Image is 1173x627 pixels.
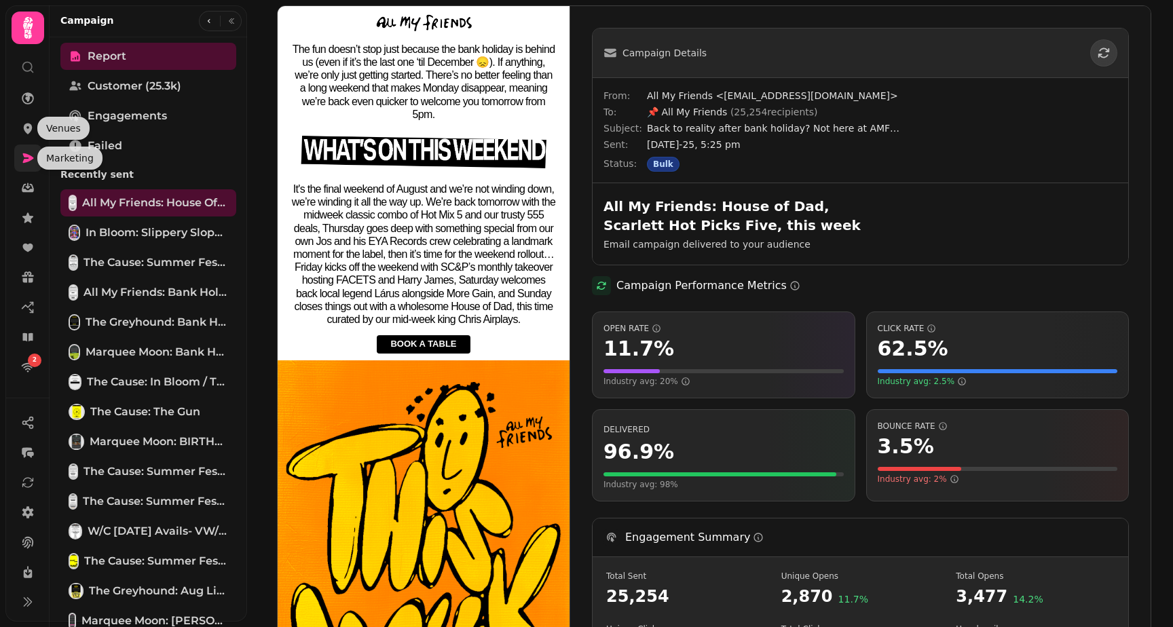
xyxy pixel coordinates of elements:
span: ( 25,254 recipients) [730,107,818,117]
span: All My Friends <[EMAIL_ADDRESS][DOMAIN_NAME]> [647,89,1117,102]
span: 2,870 [781,586,833,607]
div: Visual representation of your delivery rate (96.9%). The fuller the bar, the better. [603,472,844,476]
span: Status: [603,157,647,172]
span: Your delivery rate is below the industry average of 98%. Consider cleaning your email list. [603,479,678,490]
span: Click Rate [878,323,1118,334]
div: Visual representation of your click rate (62.5%) compared to a scale of 20%. The fuller the bar, ... [878,369,1118,373]
a: Marquee Moon: Bank Holiday WeekendMarquee Moon: Bank Holiday Weekend [60,339,236,366]
img: All My Friends: Bank Holiday Weekend & House of Dad [70,286,77,299]
span: The Cause: The Gun [90,404,200,420]
p: Email campaign delivered to your audience [603,237,951,251]
img: Marquee Moon: Bank Holiday Weekend [70,345,79,359]
span: All My Friends: Bank Holiday Weekend & House of Dad [83,284,228,301]
span: Marquee Moon: BIRTHDAY [90,434,228,450]
span: Total number of times emails were opened (includes multiple opens by the same recipient) [956,571,1115,582]
span: The Greyhound: Bank Holiday Weekend [86,314,228,330]
a: In Bloom: Slippery Slopes time changeIn Bloom: Slippery Slopes time change [60,219,236,246]
img: The Cause: Summer Fest, Halloween, MM birthday [clone] [70,465,77,478]
p: Recently sent [60,162,236,187]
span: The Cause: Summer Fest & Slippery Slopes [copy] [83,254,228,271]
span: Sent: [603,138,647,151]
h2: Campaign [60,14,114,27]
span: Bounce Rate [878,421,1118,432]
span: Industry avg: 2% [878,474,959,484]
h3: Engagement Summary [625,529,764,546]
span: 📌 All My Friends [647,107,818,117]
img: W/C 11 Aug Avails- VW/GH/Club [70,525,81,538]
a: Failed [60,132,236,159]
img: The Greyhound: Aug Listing [70,584,82,598]
div: Visual representation of your open rate (11.7%) compared to a scale of 50%. The fuller the bar, t... [603,369,844,373]
span: Open Rate [603,323,844,334]
div: Bulk [647,157,679,172]
span: 3,477 [956,586,1007,607]
a: The Cause: The GunThe Cause: The Gun [60,398,236,425]
a: The Cause: In Bloom / ThumbprintThe Cause: In Bloom / Thumbprint [60,368,236,396]
img: The Greyhound: Bank Holiday Weekend [70,316,79,329]
span: Industry avg: 2.5% [878,376,967,387]
span: Customer (25.3k) [88,78,181,94]
span: Marquee Moon: Bank Holiday Weekend [86,344,228,360]
a: 2 [14,354,41,381]
img: Marquee Moon: BIRTHDAY [70,435,83,449]
a: Marquee Moon: BIRTHDAYMarquee Moon: BIRTHDAY [60,428,236,455]
span: [DATE]-25, 5:25 pm [647,138,1117,151]
span: Report [88,48,126,64]
a: All My Friends: Bank Holiday Weekend & House of DadAll My Friends: Bank Holiday Weekend & House o... [60,279,236,306]
h2: Campaign Performance Metrics [616,278,800,294]
img: The Cause: Summer Fest & Slippery Slopes [copy] [70,256,77,269]
div: Visual representation of your bounce rate (3.5%). For bounce rate, LOWER is better. The bar is re... [878,467,1118,471]
span: Campaign Details [622,46,707,60]
span: 96.9 % [603,440,674,464]
a: W/C 11 Aug Avails- VW/GH/ClubW/C [DATE] Avails- VW/GH/Club [60,518,236,545]
div: Venues [37,117,90,140]
div: Marketing [37,147,103,170]
span: Number of unique recipients who opened the email at least once [781,571,940,582]
a: Report [60,43,236,70]
span: From: [603,89,647,102]
img: The Cause: The Gun [70,405,83,419]
a: The Cause: Summer Fest, Halloween & MYE, MM, Slippery SlopesThe Cause: Summer Fest, [DATE] & MYE,... [60,488,236,515]
span: In Bloom: Slippery Slopes time change [86,225,228,241]
span: All My Friends: House of Dad, Scarlett Hot Picks Five, this week [82,195,228,211]
a: The Cause: Summer Fest, Halloween, MM birthdayThe Cause: Summer Fest, [DATE], MM birthday [60,548,236,575]
img: The Cause: Summer Fest, Halloween & MYE, MM, Slippery Slopes [70,495,76,508]
span: The Cause: Summer Fest, [DATE], MM birthday [84,553,228,569]
span: 62.5 % [878,337,948,361]
img: In Bloom: Slippery Slopes time change [70,226,79,240]
img: All My Friends: House of Dad, Scarlett Hot Picks Five, this week [70,196,75,210]
a: The Greyhound: Bank Holiday WeekendThe Greyhound: Bank Holiday Weekend [60,309,236,336]
img: The Cause: Summer Fest, Halloween, MM birthday [70,554,77,568]
span: W/C [DATE] Avails- VW/GH/Club [88,523,228,539]
span: Back to reality after bank holiday? Not here at AMF… [647,121,1117,135]
span: 14.2 % [1013,592,1043,607]
span: 2 [33,356,37,365]
h2: All My Friends: House of Dad, Scarlett Hot Picks Five, this week [603,197,864,235]
span: Industry avg: 20% [603,376,690,387]
span: To: [603,105,647,119]
a: All My Friends: House of Dad, Scarlett Hot Picks Five, this weekAll My Friends: House of Dad, Sca... [60,189,236,216]
a: The Greyhound: Aug ListingThe Greyhound: Aug Listing [60,577,236,605]
a: The Cause: Summer Fest & Slippery Slopes [copy]The Cause: Summer Fest & Slippery Slopes [copy] [60,249,236,276]
img: The Cause: In Bloom / Thumbprint [70,375,80,389]
span: 11.7 % [838,592,868,607]
span: 25,254 [606,586,765,607]
span: Engagements [88,108,167,124]
span: Subject: [603,121,647,135]
span: The Cause: Summer Fest, [DATE] & MYE, MM, Slippery Slopes [83,493,228,510]
span: 3.5 % [878,434,934,459]
span: Percentage of emails that were successfully delivered to recipients' inboxes. Higher is better. [603,425,650,434]
a: Customer (25.3k) [60,73,236,100]
a: Engagements [60,102,236,130]
span: 11.7 % [603,337,674,361]
span: Failed [88,138,122,154]
span: The Cause: In Bloom / Thumbprint [87,374,228,390]
a: The Cause: Summer Fest, Halloween, MM birthday [clone]The Cause: Summer Fest, [DATE], MM birthday... [60,458,236,485]
span: The Cause: Summer Fest, [DATE], MM birthday [clone] [83,463,228,480]
span: The Greyhound: Aug Listing [89,583,228,599]
span: Total number of emails attempted to be sent in this campaign [606,571,765,582]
